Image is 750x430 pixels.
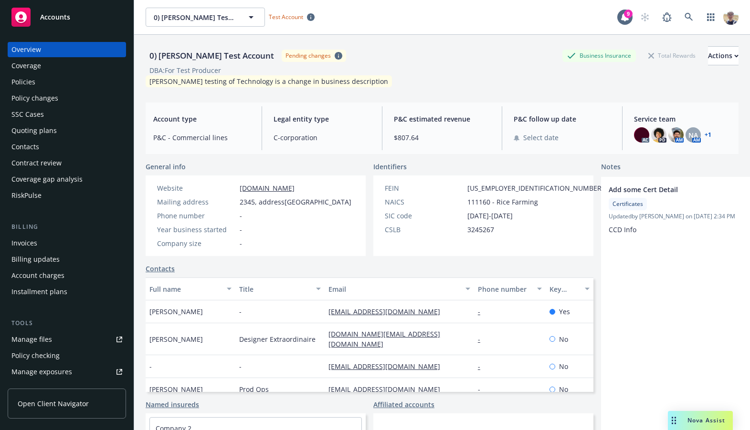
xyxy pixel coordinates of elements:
[157,211,236,221] div: Phone number
[239,307,242,317] span: -
[146,264,175,274] a: Contacts
[373,162,407,172] span: Identifiers
[705,132,711,138] a: +1
[149,284,221,294] div: Full name
[559,307,570,317] span: Yes
[239,284,311,294] div: Title
[474,277,546,300] button: Phone number
[325,277,474,300] button: Email
[546,277,593,300] button: Key contact
[328,307,448,316] a: [EMAIL_ADDRESS][DOMAIN_NAME]
[146,162,186,172] span: General info
[394,114,491,124] span: P&C estimated revenue
[634,127,649,143] img: photo
[11,74,35,90] div: Policies
[8,91,126,106] a: Policy changes
[8,74,126,90] a: Policies
[285,51,331,60] div: Pending changes
[478,362,488,371] a: -
[651,127,666,143] img: photo
[688,130,698,140] span: NA
[8,58,126,73] a: Coverage
[11,107,44,122] div: SSC Cases
[11,364,72,379] div: Manage exposures
[8,284,126,299] a: Installment plans
[11,188,42,203] div: RiskPulse
[467,197,538,207] span: 111160 - Rice Farming
[385,211,464,221] div: SIC code
[11,235,37,251] div: Invoices
[11,332,52,347] div: Manage files
[40,13,70,21] span: Accounts
[11,172,83,187] div: Coverage gap analysis
[146,8,265,27] button: 0) [PERSON_NAME] Test Account
[11,42,41,57] div: Overview
[157,238,236,248] div: Company size
[559,334,568,344] span: No
[635,8,655,27] a: Start snowing
[609,225,636,234] span: CCD Info
[146,277,235,300] button: Full name
[240,238,242,248] span: -
[11,252,60,267] div: Billing updates
[8,188,126,203] a: RiskPulse
[559,361,568,371] span: No
[514,114,611,124] span: P&C follow up date
[708,47,739,65] div: Actions
[328,284,460,294] div: Email
[8,348,126,363] a: Policy checking
[8,252,126,267] a: Billing updates
[708,46,739,65] button: Actions
[239,334,316,344] span: Designer Extraordinaire
[149,384,203,394] span: [PERSON_NAME]
[240,197,351,207] span: 2345, address[GEOGRAPHIC_DATA]
[11,91,58,106] div: Policy changes
[328,362,448,371] a: [EMAIL_ADDRESS][DOMAIN_NAME]
[157,225,236,235] div: Year business started
[11,139,39,154] div: Contacts
[8,318,126,328] div: Tools
[239,384,269,394] span: Prod Ops
[601,162,621,173] span: Notes
[18,399,89,409] span: Open Client Navigator
[624,8,633,16] div: 9
[8,123,126,138] a: Quoting plans
[282,50,346,61] span: Pending changes
[240,211,242,221] span: -
[11,348,60,363] div: Policy checking
[467,211,513,221] span: [DATE]-[DATE]
[154,12,236,22] span: 0) [PERSON_NAME] Test Account
[149,361,152,371] span: -
[146,50,278,62] div: 0) [PERSON_NAME] Test Account
[11,155,62,171] div: Contract review
[478,335,488,344] a: -
[8,172,126,187] a: Coverage gap analysis
[613,200,643,208] span: Certificates
[153,133,250,143] span: P&C - Commercial lines
[240,184,295,193] a: [DOMAIN_NAME]
[8,222,126,232] div: Billing
[562,50,636,61] div: Business Insurance
[723,10,739,25] img: photo
[478,284,531,294] div: Phone number
[657,8,676,27] a: Report a Bug
[8,139,126,154] a: Contacts
[8,332,126,347] a: Manage files
[668,127,684,143] img: photo
[701,8,720,27] a: Switch app
[240,225,242,235] span: -
[668,411,733,430] button: Nova Assist
[679,8,698,27] a: Search
[157,183,236,193] div: Website
[146,399,199,410] a: Named insureds
[11,58,41,73] div: Coverage
[385,183,464,193] div: FEIN
[478,385,488,394] a: -
[265,12,318,22] span: Test Account
[8,235,126,251] a: Invoices
[8,107,126,122] a: SSC Cases
[8,364,126,379] span: Manage exposures
[8,42,126,57] a: Overview
[609,184,750,195] span: Add some Cert Detail
[373,399,434,410] a: Affiliated accounts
